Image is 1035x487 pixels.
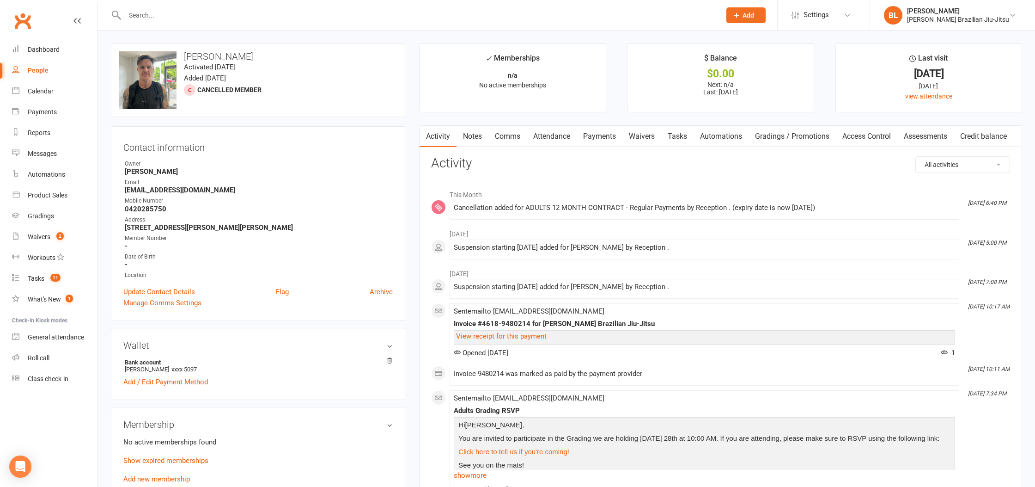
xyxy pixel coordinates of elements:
div: Payments [28,108,57,116]
div: Open Intercom Messenger [9,456,31,478]
a: Tasks 11 [12,268,97,289]
div: Dashboard [28,46,60,53]
h3: Activity [431,156,1010,171]
div: Last visit [909,52,948,69]
i: [DATE] 5:00 PM [968,240,1006,246]
a: Archive [370,286,393,297]
p: No active memberships found [123,437,393,448]
div: Mobile Number [125,197,393,205]
div: Owner [125,160,393,168]
strong: [STREET_ADDRESS][PERSON_NAME][PERSON_NAME] [125,223,393,232]
span: Sent email to [EMAIL_ADDRESS][DOMAIN_NAME] [454,307,604,315]
a: Update Contact Details [123,286,195,297]
a: View receipt for this payment [456,332,547,340]
a: Workouts [12,247,97,268]
div: What's New [28,296,61,303]
div: Invoice #4618-9480214 for [PERSON_NAME] Brazilian Jiu-Jitsu [454,320,955,328]
a: view attendance [905,92,952,100]
a: Reports [12,123,97,143]
strong: n/a [508,72,517,79]
div: Messages [28,150,57,157]
p: Next: n/a Last: [DATE] [636,81,805,96]
div: Address [125,216,393,224]
li: This Month [431,185,1010,200]
div: Gradings [28,212,54,220]
i: [DATE] 7:08 PM [968,279,1006,285]
i: [DATE] 6:40 PM [968,200,1006,206]
a: Comms [488,126,527,147]
div: Roll call [28,354,49,362]
span: No active memberships [479,81,546,89]
a: Waivers [622,126,661,147]
span: Opened [DATE] [454,349,508,357]
div: BL [884,6,902,25]
div: Member Number [125,234,393,243]
span: You are invited to participate in the Grading we are holding [DATE] 28th at 10:00 AM. If you are ... [458,434,939,442]
div: Date of Birth [125,253,393,261]
a: Gradings / Promotions [749,126,836,147]
span: Add [743,12,754,19]
div: Product Sales [28,191,67,199]
h3: Contact information [123,139,393,153]
a: Payments [577,126,622,147]
h3: [PERSON_NAME] [119,51,397,62]
a: Activity [420,126,457,147]
span: See you on the mats! [458,461,524,469]
div: Memberships [486,52,540,69]
div: Class check-in [28,375,68,382]
div: [PERSON_NAME] Brazilian Jiu-Jitsu [907,15,1009,24]
div: People [28,67,49,74]
a: Dashboard [12,39,97,60]
h3: Wallet [123,340,393,351]
span: xxxx 5097 [171,366,197,373]
strong: [PERSON_NAME] [125,167,393,176]
div: [DATE] [844,81,1013,91]
a: Flag [276,286,289,297]
strong: - [125,242,393,250]
span: Hi [458,421,465,429]
strong: Bank account [125,359,388,366]
span: 2 [56,232,64,240]
a: Waivers 2 [12,227,97,247]
span: Cancelled member [197,86,262,93]
a: Add new membership [123,475,190,483]
div: Invoice 9480214 was marked as paid by the payment provider [454,370,955,378]
a: Access Control [836,126,897,147]
i: [DATE] 10:17 AM [968,303,1010,310]
a: People [12,60,97,81]
a: Assessments [897,126,954,147]
li: [DATE] [431,224,1010,239]
i: [DATE] 10:11 AM [968,366,1010,372]
span: Sent email to [EMAIL_ADDRESS][DOMAIN_NAME] [454,394,604,402]
a: Calendar [12,81,97,102]
strong: [EMAIL_ADDRESS][DOMAIN_NAME] [125,186,393,194]
li: [DATE] [431,264,1010,279]
span: 1 [66,295,73,302]
a: Manage Comms Settings [123,297,201,308]
i: ✓ [486,54,492,63]
span: , [522,421,524,429]
div: [DATE] [844,69,1013,79]
input: Search... [122,9,714,22]
div: Adults Grading RSVP [454,407,955,415]
strong: 0420285750 [125,205,393,213]
div: Automations [28,171,65,178]
a: Credit balance [954,126,1013,147]
a: Gradings [12,206,97,227]
a: Roll call [12,348,97,369]
div: Cancellation added for ADULTS 12 MONTH CONTRACT - Regular Payments by Reception . (expiry date is... [454,204,955,212]
i: [DATE] 7:34 PM [968,390,1006,397]
a: Click here to tell us if you're coming! [458,448,569,456]
div: Waivers [28,233,50,240]
span: [PERSON_NAME] [465,421,522,429]
span: Settings [804,5,829,25]
time: Activated [DATE] [184,63,236,71]
div: Location [125,271,393,280]
a: Automations [12,164,97,185]
a: Payments [12,102,97,123]
a: What's New1 [12,289,97,310]
div: General attendance [28,333,84,341]
div: Suspension starting [DATE] added for [PERSON_NAME] by Reception . [454,283,955,291]
li: [PERSON_NAME] [123,358,393,374]
a: Messages [12,143,97,164]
